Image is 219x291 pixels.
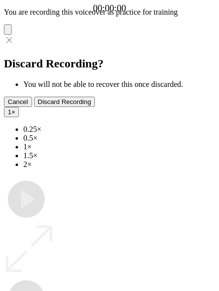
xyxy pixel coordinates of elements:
button: 1× [4,107,19,117]
li: 2× [23,160,215,169]
li: 0.5× [23,134,215,143]
li: You will not be able to recover this once discarded. [23,80,215,89]
li: 1× [23,143,215,151]
a: 00:00:00 [93,3,126,14]
li: 1.5× [23,151,215,160]
p: You are recording this voiceover as practice for training [4,8,215,17]
h2: Discard Recording? [4,57,215,70]
button: Cancel [4,97,32,107]
span: 1 [8,108,11,116]
li: 0.25× [23,125,215,134]
button: Discard Recording [34,97,95,107]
